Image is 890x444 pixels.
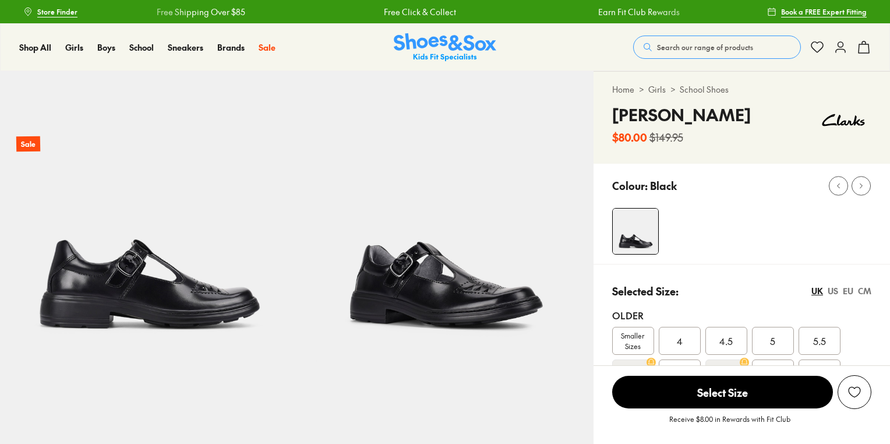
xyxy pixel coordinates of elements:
[97,41,115,54] a: Boys
[813,334,826,348] span: 5.5
[657,42,753,52] span: Search our range of products
[613,330,654,351] span: Smaller Sizes
[648,83,666,96] a: Girls
[612,83,871,96] div: > >
[168,41,203,53] span: Sneakers
[770,334,775,348] span: 5
[217,41,245,53] span: Brands
[843,285,853,297] div: EU
[23,1,77,22] a: Store Finder
[649,129,683,145] s: $149.95
[612,283,679,299] p: Selected Size:
[146,6,234,18] a: Free Shipping Over $85
[612,83,634,96] a: Home
[612,308,871,322] div: Older
[612,375,833,409] button: Select Size
[129,41,154,54] a: School
[815,103,871,138] img: Vendor logo
[669,414,790,435] p: Receive $8.00 in Rewards with Fit Club
[613,209,658,254] img: 4-124007_1
[612,376,833,408] span: Select Size
[587,6,669,18] a: Earn Fit Club Rewards
[394,33,496,62] a: Shoes & Sox
[65,41,83,54] a: Girls
[858,285,871,297] div: CM
[677,334,683,348] span: 4
[781,6,867,17] span: Book a FREE Expert Fitting
[719,334,733,348] span: 4.5
[259,41,276,54] a: Sale
[373,6,445,18] a: Free Click & Collect
[612,103,751,127] h4: [PERSON_NAME]
[633,36,801,59] button: Search our range of products
[19,41,51,54] a: Shop All
[828,285,838,297] div: US
[838,375,871,409] button: Add to Wishlist
[129,41,154,53] span: School
[168,41,203,54] a: Sneakers
[259,41,276,53] span: Sale
[612,129,647,145] b: $80.00
[16,136,40,152] p: Sale
[680,83,729,96] a: School Shoes
[97,41,115,53] span: Boys
[37,6,77,17] span: Store Finder
[650,178,677,193] p: Black
[767,1,867,22] a: Book a FREE Expert Fitting
[65,41,83,53] span: Girls
[296,71,593,368] img: 5-124008_1
[217,41,245,54] a: Brands
[612,178,648,193] p: Colour:
[811,285,823,297] div: UK
[19,41,51,53] span: Shop All
[394,33,496,62] img: SNS_Logo_Responsive.svg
